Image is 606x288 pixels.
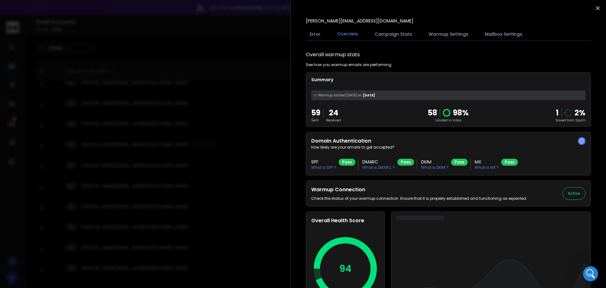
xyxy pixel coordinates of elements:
button: Overview [333,27,362,41]
div: Pass [501,159,518,166]
button: Upload attachment [30,207,35,212]
h3: DMARC [362,159,395,165]
h2: Warmup Connection [311,186,527,193]
div: You’ll get replies here and in your email: ✉️ [10,76,98,100]
p: Check the status of your warmup connection. Ensure that it is properly established and functionin... [311,196,527,201]
button: Error [306,27,324,41]
div: Pass [339,159,355,166]
div: can you check [84,57,116,63]
button: Home [99,3,111,15]
p: Received [326,118,341,123]
p: Saved from Spam [555,118,585,123]
div: matthew says… [5,53,121,72]
h2: Domain Authentication [311,137,585,145]
div: Box • Just now [10,121,38,125]
div: Pass [451,159,468,166]
div: Pass [397,159,414,166]
div: The team will be back 🕒 [10,104,98,116]
button: Warmup Settings [425,27,472,41]
h2: Overall Health Score [311,217,379,224]
p: What is DKIM ? [421,165,449,170]
b: Later [DATE] [15,110,47,115]
p: Landed in Inbox [428,118,469,123]
h3: DKIM [421,159,449,165]
textarea: Message… [5,194,121,205]
p: What is SPF ? [311,165,336,170]
p: What is DMARC ? [362,165,395,170]
p: See how you warmup emails are performing [306,62,391,67]
p: [PERSON_NAME][EMAIL_ADDRESS][DOMAIN_NAME] [306,18,413,24]
div: [DATE] [311,90,585,100]
span: Warmup started [DATE] on [318,93,362,98]
h1: Box [31,3,40,8]
button: Gif picker [20,207,25,212]
h1: Overall warmup stats [306,51,360,58]
p: 24 [326,108,341,118]
button: go back [4,3,16,15]
p: Summary [311,77,585,83]
div: can you check [79,53,121,67]
b: [EMAIL_ADDRESS][DOMAIN_NAME] [10,89,60,100]
button: Campaign Stats [371,27,416,41]
p: 94 [339,263,351,274]
p: 98 % [453,108,469,118]
p: What is MX ? [475,165,499,170]
button: Mailbox Settings [481,27,526,41]
button: Send a message… [108,205,118,215]
button: Emoji picker [10,207,15,212]
p: 58 [428,108,437,118]
h3: SPF [311,159,336,165]
strong: 1 [556,107,559,118]
iframe: Intercom live chat [583,266,598,281]
p: 2 % [574,108,585,118]
div: Box says… [5,72,121,134]
p: 59 [311,108,320,118]
div: Close [111,3,122,14]
p: How likely are your emails to get accepted? [311,145,585,150]
h3: MX [475,159,499,165]
img: Profile image for Box [18,3,28,14]
p: Sent [311,118,320,123]
button: Active [562,187,585,200]
p: The team can also help [31,8,79,14]
div: matthew says… [5,36,121,53]
div: You’ll get replies here and in your email:✉️[EMAIL_ADDRESS][DOMAIN_NAME]The team will be back🕒Lat... [5,72,104,120]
